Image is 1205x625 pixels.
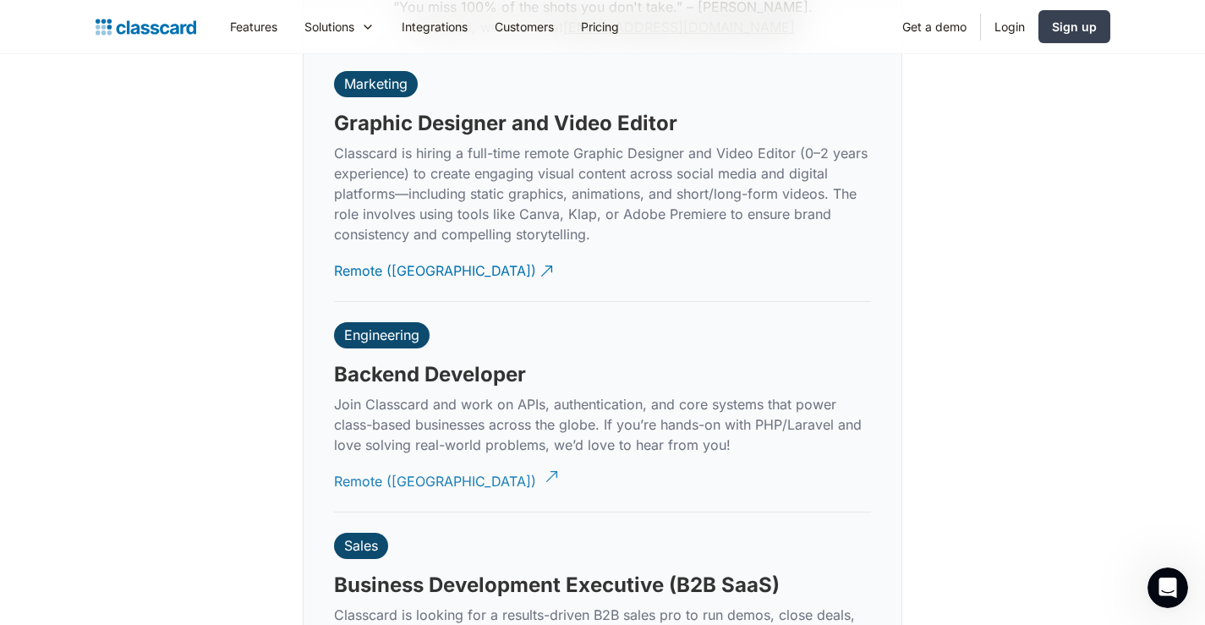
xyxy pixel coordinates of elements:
a: Remote ([GEOGRAPHIC_DATA]) [334,458,556,505]
div: Marketing [344,75,408,92]
h3: Backend Developer [334,362,526,387]
div: Remote ([GEOGRAPHIC_DATA]) [334,458,536,491]
a: Customers [481,8,567,46]
a: Features [216,8,291,46]
div: Sign up [1052,18,1097,36]
a: Get a demo [889,8,980,46]
div: Solutions [291,8,388,46]
div: Solutions [304,18,354,36]
a: Integrations [388,8,481,46]
h3: Graphic Designer and Video Editor [334,111,677,136]
div: Engineering [344,326,419,343]
h3: Business Development Executive (B2B SaaS) [334,573,780,598]
iframe: Intercom live chat [1147,567,1188,608]
div: Sales [344,537,378,554]
a: Sign up [1038,10,1110,43]
a: Remote ([GEOGRAPHIC_DATA]) [334,248,556,294]
div: Remote ([GEOGRAPHIC_DATA]) [334,248,536,281]
a: home [96,15,196,39]
p: Classcard is hiring a full-time remote Graphic Designer and Video Editor (0–2 years experience) t... [334,143,871,244]
a: Login [981,8,1038,46]
p: Join Classcard and work on APIs, authentication, and core systems that power class-based business... [334,394,871,455]
a: Pricing [567,8,633,46]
